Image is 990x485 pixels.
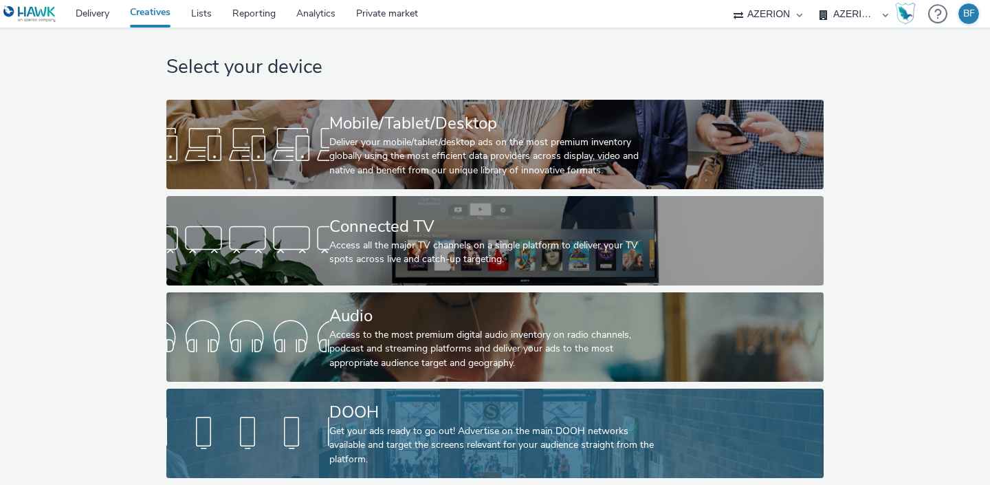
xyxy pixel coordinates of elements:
[329,215,655,239] div: Connected TV
[329,136,655,177] div: Deliver your mobile/tablet/desktop ads on the most premium inventory globally using the most effi...
[895,3,916,25] img: Hawk Academy
[166,100,823,189] a: Mobile/Tablet/DesktopDeliver your mobile/tablet/desktop ads on the most premium inventory globall...
[3,6,56,23] img: undefined Logo
[329,400,655,424] div: DOOH
[166,196,823,285] a: Connected TVAccess all the major TV channels on a single platform to deliver your TV spots across...
[963,3,975,24] div: BF
[329,111,655,136] div: Mobile/Tablet/Desktop
[329,424,655,466] div: Get your ads ready to go out! Advertise on the main DOOH networks available and target the screen...
[329,239,655,267] div: Access all the major TV channels on a single platform to deliver your TV spots across live and ca...
[166,292,823,382] a: AudioAccess to the most premium digital audio inventory on radio channels, podcast and streaming ...
[895,3,921,25] a: Hawk Academy
[166,54,823,80] h1: Select your device
[329,328,655,370] div: Access to the most premium digital audio inventory on radio channels, podcast and streaming platf...
[329,304,655,328] div: Audio
[166,389,823,478] a: DOOHGet your ads ready to go out! Advertise on the main DOOH networks available and target the sc...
